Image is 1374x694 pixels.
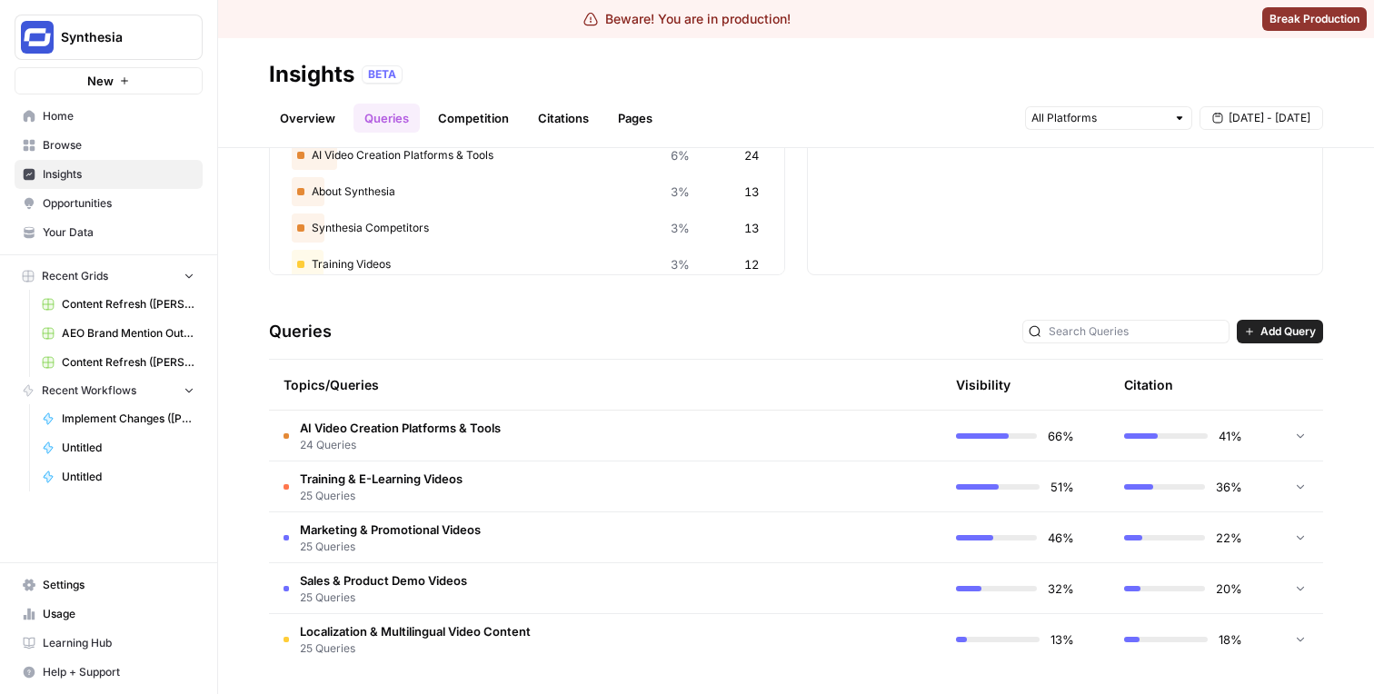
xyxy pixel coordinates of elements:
span: 3% [671,183,690,201]
div: Training Videos [292,250,762,279]
span: 46% [1048,529,1074,547]
div: Insights [269,60,354,89]
span: 22% [1216,529,1242,547]
a: Implement Changes ([PERSON_NAME]'s edit) [34,404,203,433]
input: All Platforms [1031,109,1166,127]
div: About Synthesia [292,177,762,206]
span: 13% [1050,630,1074,649]
span: New [87,72,114,90]
span: 25 Queries [300,640,531,657]
a: Pages [607,104,663,133]
span: 66% [1048,427,1074,445]
button: Recent Grids [15,263,203,290]
span: 36% [1216,478,1242,496]
a: Content Refresh ([PERSON_NAME]) [34,348,203,377]
a: Untitled [34,462,203,491]
a: Usage [15,600,203,629]
span: 51% [1050,478,1074,496]
a: Content Refresh ([PERSON_NAME]'s edit) [34,290,203,319]
a: AEO Brand Mention Outreach - [PERSON_NAME] [34,319,203,348]
a: Competition [427,104,520,133]
span: 25 Queries [300,590,467,606]
span: 13 [744,183,759,201]
a: Opportunities [15,189,203,218]
span: 12 [744,255,759,273]
span: Browse [43,137,194,154]
div: Topics/Queries [284,360,754,410]
div: BETA [362,65,403,84]
span: Your Data [43,224,194,241]
span: Opportunities [43,195,194,212]
a: Untitled [34,433,203,462]
button: Break Production [1262,7,1367,31]
button: New [15,67,203,94]
a: Settings [15,570,203,600]
span: Help + Support [43,664,194,680]
div: Visibility [956,376,1011,394]
span: 25 Queries [300,539,481,555]
a: Insights [15,160,203,189]
button: Add Query [1237,320,1323,343]
span: Home [43,108,194,124]
span: Usage [43,606,194,622]
div: AI Video Creation Platforms & Tools [292,141,762,170]
a: Your Data [15,218,203,247]
div: Beware! You are in production! [583,10,791,28]
a: Queries [353,104,420,133]
span: Recent Workflows [42,382,136,399]
span: AI Video Creation Platforms & Tools [300,419,501,437]
span: 24 Queries [300,437,501,453]
span: Sales & Product Demo Videos [300,571,467,590]
span: Untitled [62,440,194,456]
div: Citation [1124,360,1173,410]
a: Overview [269,104,346,133]
span: Untitled [62,469,194,485]
a: Citations [527,104,600,133]
span: Settings [43,577,194,593]
a: Learning Hub [15,629,203,658]
span: Add Query [1260,323,1316,340]
span: Learning Hub [43,635,194,651]
img: Synthesia Logo [21,21,54,54]
button: Workspace: Synthesia [15,15,203,60]
span: Training & E-Learning Videos [300,470,463,488]
div: Synthesia Competitors [292,213,762,243]
button: [DATE] - [DATE] [1200,106,1323,130]
span: 32% [1048,580,1074,598]
span: 6% [671,146,690,164]
span: 18% [1219,630,1242,649]
span: [DATE] - [DATE] [1229,110,1310,126]
span: Recent Grids [42,268,108,284]
span: 13 [744,219,759,237]
button: Help + Support [15,658,203,687]
h3: Queries [269,319,332,344]
button: Recent Workflows [15,377,203,404]
span: Localization & Multilingual Video Content [300,622,531,640]
span: Marketing & Promotional Videos [300,520,481,539]
a: Home [15,102,203,131]
span: Synthesia [61,28,171,46]
span: Implement Changes ([PERSON_NAME]'s edit) [62,411,194,427]
span: 20% [1216,580,1242,598]
span: 25 Queries [300,488,463,504]
span: Insights [43,166,194,183]
span: Break Production [1269,11,1359,27]
input: Search Queries [1049,322,1223,341]
span: 3% [671,219,690,237]
span: 24 [744,146,759,164]
a: Browse [15,131,203,160]
span: Content Refresh ([PERSON_NAME]) [62,354,194,371]
span: AEO Brand Mention Outreach - [PERSON_NAME] [62,325,194,342]
span: Content Refresh ([PERSON_NAME]'s edit) [62,296,194,312]
span: 41% [1219,427,1242,445]
span: 3% [671,255,690,273]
